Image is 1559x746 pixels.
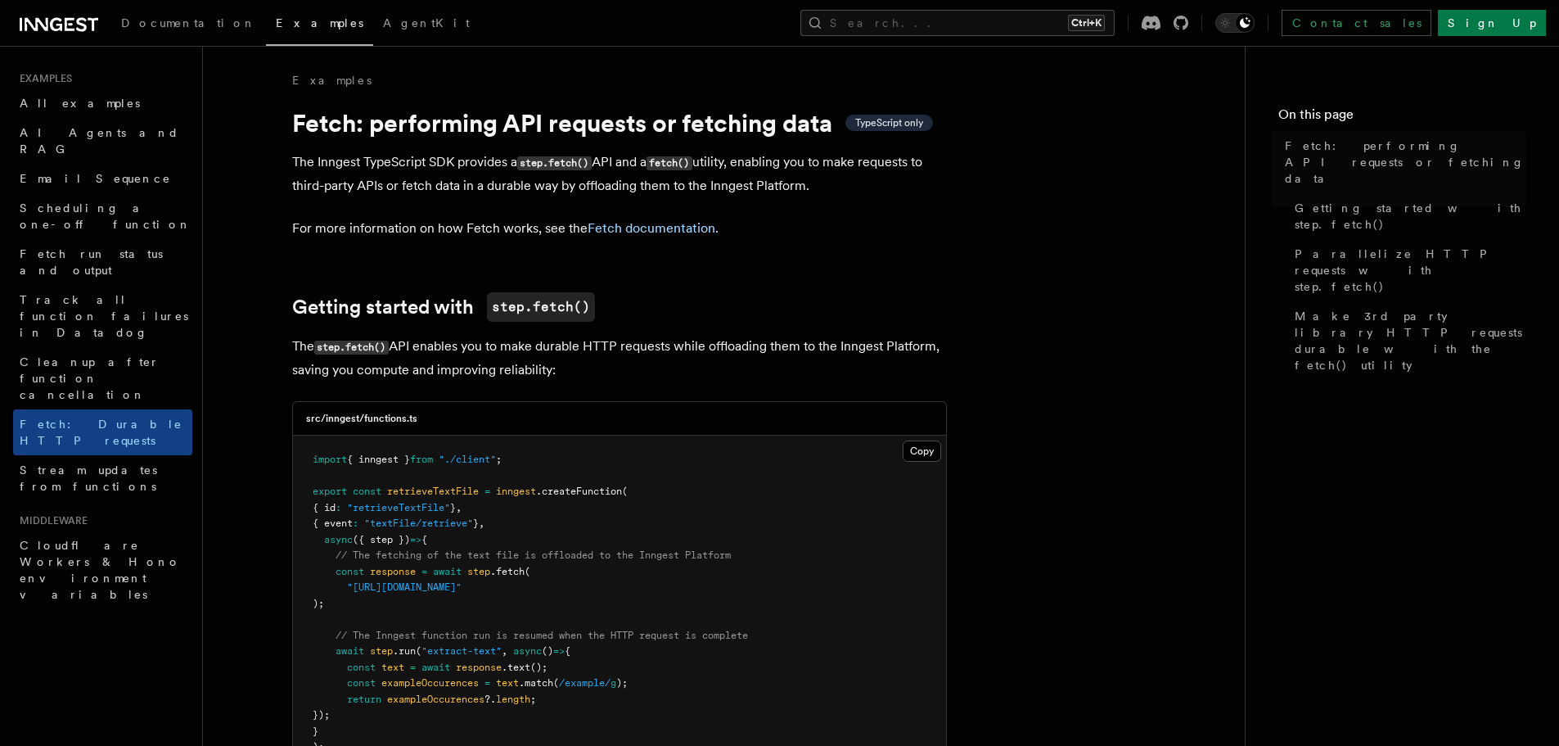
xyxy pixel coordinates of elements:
span: // The Inngest function run is resumed when the HTTP request is complete [336,630,748,641]
span: length [496,694,530,705]
span: const [347,677,376,689]
span: Make 3rd party library HTTP requests durable with the fetch() utility [1295,308,1526,373]
a: Scheduling a one-off function [13,193,192,239]
kbd: Ctrl+K [1068,15,1105,31]
a: Getting started withstep.fetch() [292,292,595,322]
code: step.fetch() [517,156,592,170]
span: }); [313,709,330,721]
span: step [467,566,490,577]
span: { [421,534,427,545]
span: "textFile/retrieve" [364,518,473,529]
button: Search...Ctrl+K [800,10,1115,36]
a: AgentKit [373,5,480,44]
span: ?. [484,694,496,705]
span: text [381,662,404,673]
span: ); [313,598,324,609]
span: : [336,502,341,513]
span: g [611,677,616,689]
code: step.fetch() [487,292,595,322]
span: response [456,662,502,673]
span: AI Agents and RAG [20,126,179,156]
span: : [353,518,358,529]
span: { event [313,518,353,529]
span: .text [502,662,530,673]
span: = [410,662,416,673]
a: All examples [13,88,192,118]
a: Documentation [111,5,266,44]
span: from [410,454,433,465]
span: Fetch: performing API requests or fetching data [1285,138,1526,187]
span: Scheduling a one-off function [20,201,191,231]
p: The API enables you to make durable HTTP requests while offloading them to the Inngest Platform, ... [292,335,947,382]
code: step.fetch() [314,341,389,355]
span: TypeScript only [855,116,923,129]
h3: src/inngest/functions.ts [306,412,417,425]
span: { [565,645,570,657]
span: Fetch: Durable HTTP requests [20,418,182,447]
span: Getting started with step.fetch() [1295,200,1526,233]
h4: On this page [1278,105,1526,131]
span: } [473,518,479,529]
span: .match [519,677,553,689]
span: export [313,486,347,497]
span: = [484,677,490,689]
span: = [484,486,490,497]
a: Examples [292,72,372,88]
span: ( [416,645,421,657]
span: "./client" [439,454,496,465]
span: Examples [276,16,363,29]
span: ({ step }) [353,534,410,545]
span: , [479,518,484,529]
span: ( [622,486,628,497]
span: Parallelize HTTP requests with step.fetch() [1295,246,1526,295]
span: "retrieveTextFile" [347,502,450,513]
span: (); [530,662,547,673]
span: retrieveTextFile [387,486,479,497]
span: step [370,645,393,657]
span: exampleOccurences [387,694,484,705]
span: } [450,502,456,513]
span: async [513,645,542,657]
span: const [347,662,376,673]
span: Middleware [13,514,88,527]
span: ( [525,566,530,577]
p: For more information on how Fetch works, see the . [292,217,947,240]
span: exampleOccurences [381,677,479,689]
code: fetch() [647,156,692,170]
span: Track all function failures in Datadog [20,293,188,339]
span: response [370,566,416,577]
span: const [336,566,364,577]
a: Getting started with step.fetch() [1288,193,1526,239]
span: } [313,726,318,737]
span: Email Sequence [20,172,171,185]
a: Email Sequence [13,164,192,193]
span: ; [530,694,536,705]
span: Examples [13,72,72,85]
span: { id [313,502,336,513]
span: inngest [496,486,536,497]
span: Stream updates from functions [20,463,157,493]
span: .createFunction [536,486,622,497]
span: await [421,662,450,673]
a: AI Agents and RAG [13,118,192,164]
span: /example/ [559,677,611,689]
a: Stream updates from functions [13,455,192,501]
span: text [496,677,519,689]
span: , [502,645,507,657]
span: await [336,645,364,657]
span: ; [496,454,502,465]
span: await [433,566,462,577]
a: Fetch documentation [588,220,715,236]
a: Fetch: performing API requests or fetching data [1278,131,1526,193]
button: Toggle dark mode [1215,13,1255,33]
a: Examples [266,5,373,46]
span: ( [553,677,559,689]
h1: Fetch: performing API requests or fetching data [292,108,947,138]
span: Fetch run status and output [20,247,163,277]
span: "[URL][DOMAIN_NAME]" [347,581,462,593]
span: return [347,694,381,705]
a: Cloudflare Workers & Hono environment variables [13,531,192,609]
p: The Inngest TypeScript SDK provides a API and a utility, enabling you to make requests to third-p... [292,151,947,197]
span: , [456,502,462,513]
a: Fetch run status and output [13,239,192,285]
